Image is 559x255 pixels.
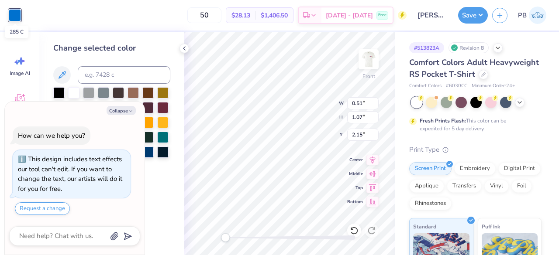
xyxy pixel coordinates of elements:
img: Front [360,51,377,68]
div: Embroidery [454,162,496,175]
div: Foil [511,180,532,193]
img: Pipyana Biswas [529,7,546,24]
span: Top [347,184,363,191]
div: Revision 8 [449,42,489,53]
div: Screen Print [409,162,452,175]
div: 285 C [5,26,28,38]
div: # 513823A [409,42,444,53]
a: PB [514,7,550,24]
div: This design includes text effects our tool can't edit. If you want to change the text, our artist... [18,155,122,193]
div: Change selected color [53,42,170,54]
input: e.g. 7428 c [78,66,170,84]
div: This color can be expedited for 5 day delivery. [420,117,527,133]
div: Digital Print [498,162,541,175]
span: Middle [347,170,363,177]
button: Request a change [15,202,70,215]
span: Comfort Colors Adult Heavyweight RS Pocket T-Shirt [409,57,539,79]
span: Puff Ink [482,222,500,231]
span: [DATE] - [DATE] [326,11,373,20]
span: Image AI [10,70,30,77]
button: Collapse [107,106,136,115]
div: How can we help you? [18,131,85,140]
span: $1,406.50 [261,11,288,20]
span: $28.13 [231,11,250,20]
input: Untitled Design [411,7,454,24]
button: Save [458,7,488,24]
div: Accessibility label [221,233,230,242]
span: Bottom [347,198,363,205]
span: Free [378,12,386,18]
span: PB [518,10,527,20]
div: Front [362,72,375,80]
span: Standard [413,222,436,231]
input: – – [187,7,221,23]
span: # 6030CC [446,82,467,90]
div: Print Type [409,145,542,155]
div: Rhinestones [409,197,452,210]
div: Vinyl [484,180,509,193]
strong: Fresh Prints Flash: [420,117,466,124]
span: Center [347,156,363,163]
span: Minimum Order: 24 + [472,82,515,90]
div: Applique [409,180,444,193]
div: Transfers [447,180,482,193]
span: Comfort Colors [409,82,442,90]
